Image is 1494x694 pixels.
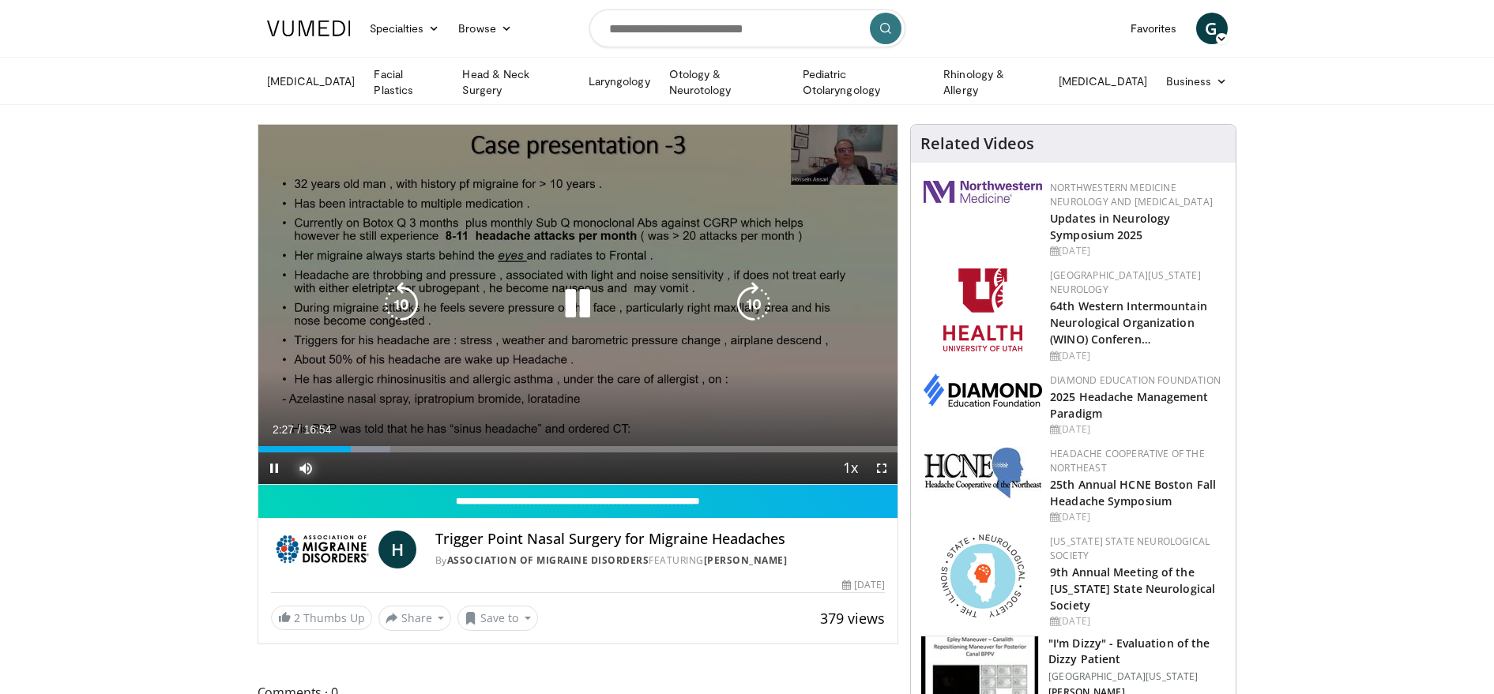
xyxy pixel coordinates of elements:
a: Diamond Education Foundation [1050,373,1221,387]
a: Otology & Neurotology [660,66,793,98]
span: 2:27 [273,423,294,436]
a: [GEOGRAPHIC_DATA][US_STATE] Neurology [1050,268,1201,296]
a: [MEDICAL_DATA] [1049,66,1157,97]
button: Pause [258,452,290,484]
h3: "I'm Dizzy" - Evaluation of the Dizzy Patient [1048,636,1226,667]
a: [MEDICAL_DATA] [258,66,365,97]
a: [US_STATE] State Neurological Society [1050,535,1210,562]
a: Headache Cooperative of the Northeast [1050,447,1205,475]
img: 71a8b48c-8850-4916-bbdd-e2f3ccf11ef9.png.150x105_q85_autocrop_double_scale_upscale_version-0.2.png [941,535,1025,617]
img: Association of Migraine Disorders [271,531,372,568]
span: 16:54 [303,423,331,436]
a: Laryngology [579,66,660,97]
a: 2 Thumbs Up [271,606,372,630]
a: 2025 Headache Management Paradigm [1050,389,1208,421]
button: Save to [457,606,538,631]
div: Progress Bar [258,446,898,452]
a: G [1196,13,1228,44]
input: Search topics, interventions [589,9,905,47]
video-js: Video Player [258,125,898,485]
div: [DATE] [1050,510,1223,524]
a: Favorites [1121,13,1187,44]
div: [DATE] [1050,349,1223,363]
a: Head & Neck Surgery [453,66,578,98]
button: Fullscreen [866,452,898,484]
a: Northwestern Medicine Neurology and [MEDICAL_DATA] [1050,181,1213,208]
span: 379 views [820,609,885,628]
img: f6362829-b0a3-407d-a044-59546adfd345.png.150x105_q85_autocrop_double_scale_upscale_version-0.2.png [943,268,1022,351]
img: d0406666-9e5f-4b94-941b-f1257ac5ccaf.png.150x105_q85_autocrop_double_scale_upscale_version-0.2.png [924,373,1042,407]
a: Updates in Neurology Symposium 2025 [1050,211,1170,242]
div: By FEATURING [435,553,886,568]
a: 64th Western Intermountain Neurological Organization (WINO) Conferen… [1050,298,1207,347]
a: Pediatric Otolaryngology [793,66,934,98]
a: 9th Annual Meeting of the [US_STATE] State Neurological Society [1050,565,1215,613]
a: Rhinology & Allergy [934,66,1049,98]
a: Specialties [360,13,450,44]
div: [DATE] [1050,422,1223,437]
button: Playback Rate [834,452,866,484]
h4: Related Videos [920,134,1034,153]
button: Share [378,606,452,631]
img: 2a462fb6-9365-492a-ac79-3166a6f924d8.png.150x105_q85_autocrop_double_scale_upscale_version-0.2.jpg [924,181,1042,203]
a: Browse [449,13,521,44]
a: 25th Annual HCNE Boston Fall Headache Symposium [1050,477,1216,508]
div: [DATE] [1050,244,1223,258]
p: [GEOGRAPHIC_DATA][US_STATE] [1048,670,1226,683]
span: / [298,423,301,436]
a: [PERSON_NAME] [704,553,788,567]
span: 2 [294,610,300,625]
img: VuMedi Logo [267,21,351,36]
div: [DATE] [842,578,885,592]
a: Business [1157,66,1237,97]
a: H [378,531,416,568]
div: [DATE] [1050,614,1223,628]
a: Facial Plastics [364,66,453,98]
img: 6c52f715-17a6-4da1-9b6c-8aaf0ffc109f.jpg.150x105_q85_autocrop_double_scale_upscale_version-0.2.jpg [924,447,1042,499]
button: Mute [290,452,322,484]
a: Association of Migraine Disorders [447,553,649,567]
h4: Trigger Point Nasal Surgery for Migraine Headaches [435,531,886,548]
